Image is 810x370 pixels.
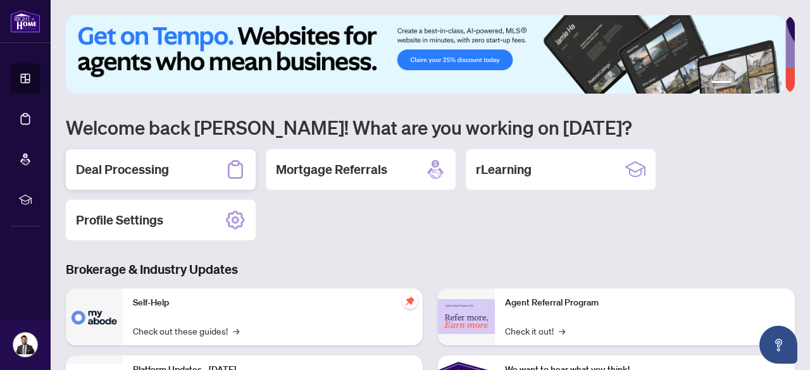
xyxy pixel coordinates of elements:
[777,81,782,86] button: 6
[476,161,532,178] h2: rLearning
[757,81,762,86] button: 4
[76,211,163,229] h2: Profile Settings
[559,324,565,338] span: →
[66,288,123,345] img: Self-Help
[276,161,387,178] h2: Mortgage Referrals
[133,324,239,338] a: Check out these guides!→
[133,296,413,310] p: Self-Help
[66,261,795,278] h3: Brokerage & Industry Updates
[66,15,785,94] img: Slide 0
[66,115,795,139] h1: Welcome back [PERSON_NAME]! What are you working on [DATE]?
[438,299,495,334] img: Agent Referral Program
[10,9,40,33] img: logo
[13,333,37,357] img: Profile Icon
[767,81,772,86] button: 5
[759,326,797,364] button: Open asap
[505,324,565,338] a: Check it out!→
[747,81,752,86] button: 3
[711,81,732,86] button: 1
[76,161,169,178] h2: Deal Processing
[233,324,239,338] span: →
[505,296,785,310] p: Agent Referral Program
[737,81,742,86] button: 2
[402,293,418,309] span: pushpin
